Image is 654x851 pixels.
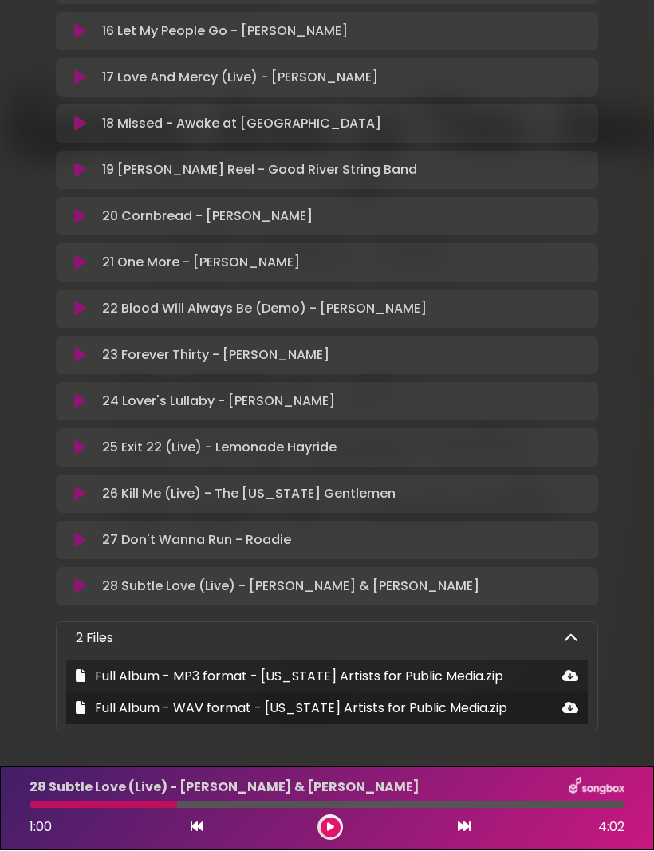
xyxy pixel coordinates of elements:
p: 28 Subtle Love (Live) - [PERSON_NAME] & [PERSON_NAME] [30,778,420,798]
p: 16 Let My People Go - [PERSON_NAME] [102,22,348,41]
span: Full Album - MP3 format - [US_STATE] Artists for Public Media.zip [95,668,503,686]
img: songbox-logo-white.png [569,778,624,798]
p: 24 Lover's Lullaby - [PERSON_NAME] [102,392,335,412]
p: 23 Forever Thirty - [PERSON_NAME] [102,346,329,365]
p: 27 Don't Wanna Run - Roadie [102,531,291,550]
p: 18 Missed - Awake at [GEOGRAPHIC_DATA] [102,115,381,134]
p: 19 [PERSON_NAME] Reel - Good River String Band [102,161,417,180]
p: 2 Files [76,629,113,648]
p: 22 Blood Will Always Be (Demo) - [PERSON_NAME] [102,300,427,319]
p: 20 Cornbread - [PERSON_NAME] [102,207,313,227]
span: Full Album - WAV format - [US_STATE] Artists for Public Media.zip [95,699,507,718]
p: 26 Kill Me (Live) - The [US_STATE] Gentlemen [102,485,396,504]
p: 28 Subtle Love (Live) - [PERSON_NAME] & [PERSON_NAME] [102,577,479,597]
p: 25 Exit 22 (Live) - Lemonade Hayride [102,439,337,458]
p: 17 Love And Mercy (Live) - [PERSON_NAME] [102,69,378,88]
p: 21 One More - [PERSON_NAME] [102,254,300,273]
